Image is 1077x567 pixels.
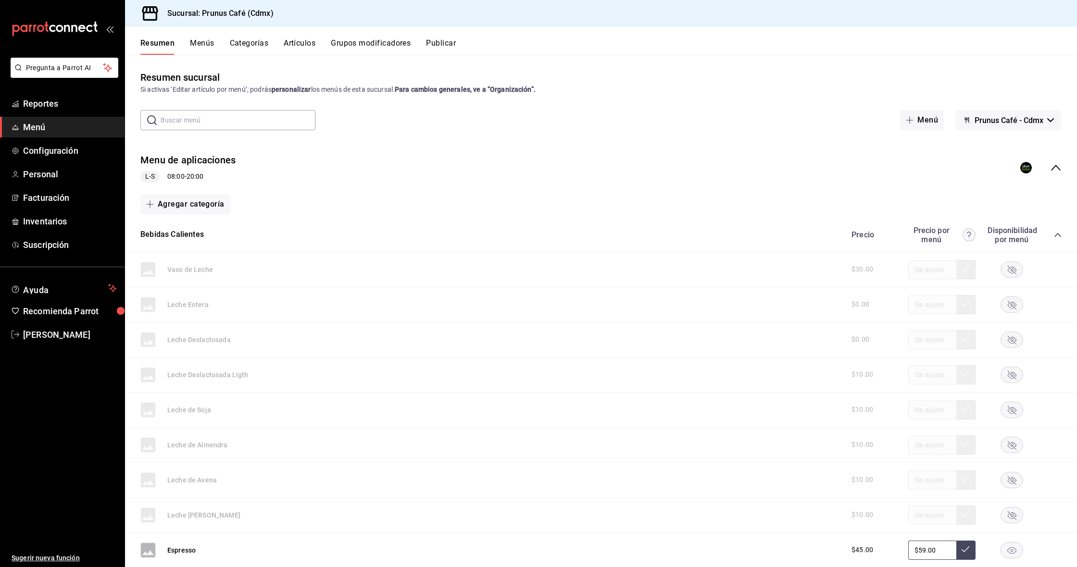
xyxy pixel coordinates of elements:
a: Pregunta a Parrot AI [7,70,118,80]
span: Sugerir nueva función [12,553,117,563]
span: Ayuda [23,283,104,294]
div: Resumen sucursal [140,70,220,85]
span: L-S [141,172,159,182]
h3: Sucursal: Prunus Café (Cdmx) [160,8,274,19]
span: Suscripción [23,238,117,251]
button: Agregar categoría [140,194,230,214]
button: Categorías [230,38,269,55]
span: Personal [23,168,117,181]
div: 08:00 - 20:00 [140,171,236,183]
span: Reportes [23,97,117,110]
button: Publicar [426,38,456,55]
span: $45.00 [852,545,873,555]
strong: Para cambios generales, ve a “Organización”. [395,86,536,93]
div: navigation tabs [140,38,1077,55]
button: Menús [190,38,214,55]
span: Menú [23,121,117,134]
input: Sin ajuste [908,541,956,560]
div: Si activas ‘Editar artículo por menú’, podrás los menús de esta sucursal. [140,85,1062,95]
strong: personalizar [272,86,311,93]
div: Disponibilidad por menú [988,226,1036,244]
button: Espresso [167,545,196,555]
span: Inventarios [23,215,117,228]
button: Artículos [284,38,315,55]
button: open_drawer_menu [106,25,113,33]
div: collapse-menu-row [125,146,1077,190]
button: collapse-category-row [1054,231,1062,239]
span: [PERSON_NAME] [23,328,117,341]
button: Grupos modificadores [331,38,411,55]
div: Precio [842,230,903,239]
span: Pregunta a Parrot AI [26,63,103,73]
button: Bebidas Calientes [140,229,204,240]
button: Prunus Café - Cdmx [955,110,1062,130]
button: Menú [900,110,944,130]
div: Precio por menú [908,226,976,244]
button: Menu de aplicaciones [140,153,236,167]
span: Facturación [23,191,117,204]
span: Configuración [23,144,117,157]
button: Pregunta a Parrot AI [11,58,118,78]
span: Prunus Café - Cdmx [975,116,1043,125]
button: Resumen [140,38,175,55]
input: Buscar menú [161,111,315,130]
span: Recomienda Parrot [23,305,117,318]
